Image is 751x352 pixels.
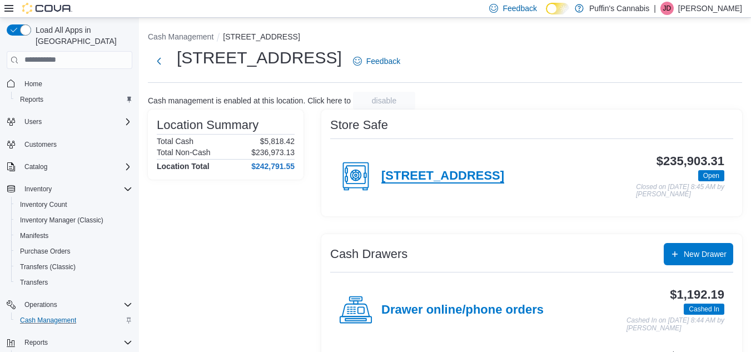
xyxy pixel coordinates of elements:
input: Dark Mode [546,3,569,14]
button: [STREET_ADDRESS] [223,32,300,41]
span: Reports [16,93,132,106]
a: Customers [20,138,61,151]
nav: An example of EuiBreadcrumbs [148,31,742,44]
a: Home [20,77,47,91]
button: Cash Management [148,32,213,41]
h6: Total Cash [157,137,193,146]
p: [PERSON_NAME] [678,2,742,15]
img: Cova [22,3,72,14]
a: Cash Management [16,314,81,327]
button: Inventory [2,181,137,197]
h4: Location Total [157,162,210,171]
span: Operations [20,298,132,311]
span: Load All Apps in [GEOGRAPHIC_DATA] [31,24,132,47]
button: Operations [2,297,137,313]
span: Manifests [20,231,48,240]
span: Inventory Count [16,198,132,211]
button: Reports [20,336,52,349]
span: Transfers (Classic) [16,260,132,274]
h3: $1,192.19 [670,288,724,301]
a: Reports [16,93,48,106]
h3: Store Safe [330,118,388,132]
button: Purchase Orders [11,244,137,259]
span: Customers [24,140,57,149]
button: Inventory Count [11,197,137,212]
span: Operations [24,300,57,309]
button: Home [2,76,137,92]
button: New Drawer [664,243,733,265]
span: Cash Management [16,314,132,327]
span: Inventory [20,182,132,196]
span: Inventory Manager (Classic) [16,214,132,227]
span: Transfers [20,278,48,287]
a: Transfers [16,276,52,289]
span: JD [663,2,672,15]
span: Manifests [16,229,132,242]
a: Inventory Manager (Classic) [16,214,108,227]
span: Purchase Orders [20,247,71,256]
a: Manifests [16,229,53,242]
button: Inventory Manager (Classic) [11,212,137,228]
span: Dark Mode [546,14,546,15]
button: Manifests [11,228,137,244]
h4: $242,791.55 [251,162,295,171]
a: Transfers (Classic) [16,260,80,274]
p: Cash management is enabled at this location. Click here to [148,96,351,105]
p: Closed on [DATE] 8:45 AM by [PERSON_NAME] [636,184,724,199]
a: Feedback [349,50,405,72]
h3: $235,903.31 [656,155,724,168]
button: Transfers [11,275,137,290]
h6: Total Non-Cash [157,148,211,157]
a: Purchase Orders [16,245,75,258]
span: Inventory [24,185,52,194]
span: New Drawer [684,249,727,260]
button: Customers [2,136,137,152]
span: Catalog [24,162,47,171]
span: Open [698,170,724,181]
h3: Location Summary [157,118,258,132]
p: $5,818.42 [260,137,295,146]
span: Inventory Count [20,200,67,209]
h4: Drawer online/phone orders [381,303,544,318]
button: Next [148,50,170,72]
span: Transfers (Classic) [20,262,76,271]
span: Users [24,117,42,126]
span: Open [703,171,719,181]
button: Reports [11,92,137,107]
span: Transfers [16,276,132,289]
button: disable [353,92,415,110]
button: Cash Management [11,313,137,328]
span: Feedback [366,56,400,67]
button: Inventory [20,182,56,196]
button: Catalog [2,159,137,175]
h1: [STREET_ADDRESS] [177,47,342,69]
p: Cashed In on [DATE] 8:44 AM by [PERSON_NAME] [626,317,724,332]
span: Customers [20,137,132,151]
span: Users [20,115,132,128]
p: | [654,2,656,15]
h4: [STREET_ADDRESS] [381,169,504,184]
span: Home [24,80,42,88]
span: Catalog [20,160,132,173]
button: Catalog [20,160,52,173]
span: Reports [20,95,43,104]
span: Home [20,77,132,91]
span: Reports [20,336,132,349]
span: Cashed In [684,304,724,315]
button: Transfers (Classic) [11,259,137,275]
span: Reports [24,338,48,347]
span: Cash Management [20,316,76,325]
button: Users [20,115,46,128]
div: Justin Dicks [660,2,674,15]
span: Purchase Orders [16,245,132,258]
span: Feedback [503,3,536,14]
a: Inventory Count [16,198,72,211]
p: $236,973.13 [251,148,295,157]
button: Reports [2,335,137,350]
h3: Cash Drawers [330,247,407,261]
button: Users [2,114,137,130]
p: Puffin's Cannabis [589,2,649,15]
span: Inventory Manager (Classic) [20,216,103,225]
span: Cashed In [689,304,719,314]
button: Operations [20,298,62,311]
